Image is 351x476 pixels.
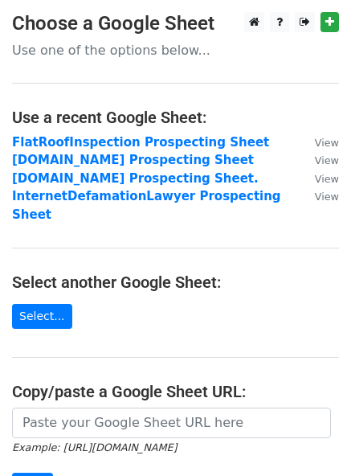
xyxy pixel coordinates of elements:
input: Paste your Google Sheet URL here [12,408,331,438]
small: View [315,154,339,166]
a: View [299,135,339,150]
h3: Choose a Google Sheet [12,12,339,35]
small: View [315,191,339,203]
a: View [299,189,339,203]
small: View [315,137,339,149]
a: InternetDefamationLawyer Prospecting Sheet [12,189,281,222]
a: [DOMAIN_NAME] Prospecting Sheet. [12,171,259,186]
iframe: Chat Widget [271,399,351,476]
a: View [299,171,339,186]
h4: Copy/paste a Google Sheet URL: [12,382,339,401]
h4: Use a recent Google Sheet: [12,108,339,127]
small: View [315,173,339,185]
p: Use one of the options below... [12,42,339,59]
a: [DOMAIN_NAME] Prospecting Sheet [12,153,254,167]
a: FlatRoofInspection Prospecting Sheet [12,135,269,150]
small: Example: [URL][DOMAIN_NAME] [12,441,177,453]
h4: Select another Google Sheet: [12,273,339,292]
a: Select... [12,304,72,329]
a: View [299,153,339,167]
